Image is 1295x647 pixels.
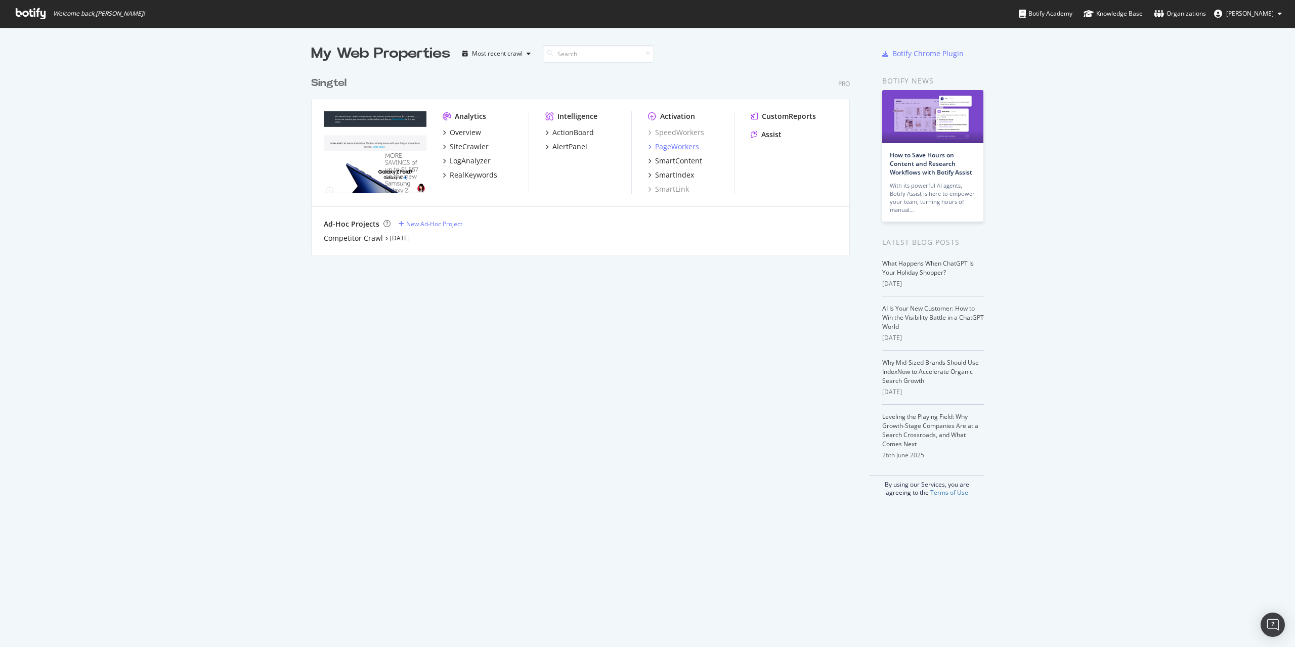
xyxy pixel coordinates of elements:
a: Overview [443,127,481,138]
a: AI Is Your New Customer: How to Win the Visibility Battle in a ChatGPT World [882,304,984,331]
input: Search [543,45,654,63]
div: SmartContent [655,156,702,166]
a: CustomReports [751,111,816,121]
a: Singtel [311,76,351,91]
button: Most recent crawl [458,46,535,62]
a: SiteCrawler [443,142,489,152]
a: How to Save Hours on Content and Research Workflows with Botify Assist [890,151,972,177]
span: Annie Koh [1226,9,1274,18]
a: Competitor Crawl [324,233,383,243]
div: RealKeywords [450,170,497,180]
a: Leveling the Playing Field: Why Growth-Stage Companies Are at a Search Crossroads, and What Comes... [882,412,978,448]
div: Botify news [882,75,984,87]
div: Overview [450,127,481,138]
a: SmartLink [648,184,689,194]
div: By using our Services, you are agreeing to the [870,475,984,497]
span: Welcome back, [PERSON_NAME] ! [53,10,145,18]
a: [DATE] [390,234,410,242]
a: RealKeywords [443,170,497,180]
div: grid [311,64,858,255]
a: What Happens When ChatGPT Is Your Holiday Shopper? [882,259,974,277]
div: Pro [838,79,850,88]
a: AlertPanel [545,142,587,152]
div: Open Intercom Messenger [1261,613,1285,637]
div: Intelligence [557,111,597,121]
a: SpeedWorkers [648,127,704,138]
div: AlertPanel [552,142,587,152]
a: New Ad-Hoc Project [399,220,462,228]
a: Assist [751,130,782,140]
img: singtel.com [324,111,426,193]
div: Ad-Hoc Projects [324,219,379,229]
div: Knowledge Base [1084,9,1143,19]
div: PageWorkers [655,142,699,152]
div: Botify Chrome Plugin [892,49,964,59]
div: SiteCrawler [450,142,489,152]
div: [DATE] [882,279,984,288]
button: [PERSON_NAME] [1206,6,1290,22]
a: SmartIndex [648,170,694,180]
div: Latest Blog Posts [882,237,984,248]
a: SmartContent [648,156,702,166]
div: [DATE] [882,333,984,342]
div: Most recent crawl [472,51,523,57]
div: With its powerful AI agents, Botify Assist is here to empower your team, turning hours of manual… [890,182,976,214]
div: SmartIndex [655,170,694,180]
img: How to Save Hours on Content and Research Workflows with Botify Assist [882,90,983,143]
a: Terms of Use [930,488,968,497]
a: LogAnalyzer [443,156,491,166]
div: Assist [761,130,782,140]
div: New Ad-Hoc Project [406,220,462,228]
div: ActionBoard [552,127,594,138]
div: Activation [660,111,695,121]
div: Analytics [455,111,486,121]
div: Singtel [311,76,347,91]
div: LogAnalyzer [450,156,491,166]
div: CustomReports [762,111,816,121]
a: PageWorkers [648,142,699,152]
div: My Web Properties [311,44,450,64]
div: Botify Academy [1019,9,1072,19]
div: Organizations [1154,9,1206,19]
div: 26th June 2025 [882,451,984,460]
a: Why Mid-Sized Brands Should Use IndexNow to Accelerate Organic Search Growth [882,358,979,385]
a: Botify Chrome Plugin [882,49,964,59]
a: ActionBoard [545,127,594,138]
div: [DATE] [882,387,984,397]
